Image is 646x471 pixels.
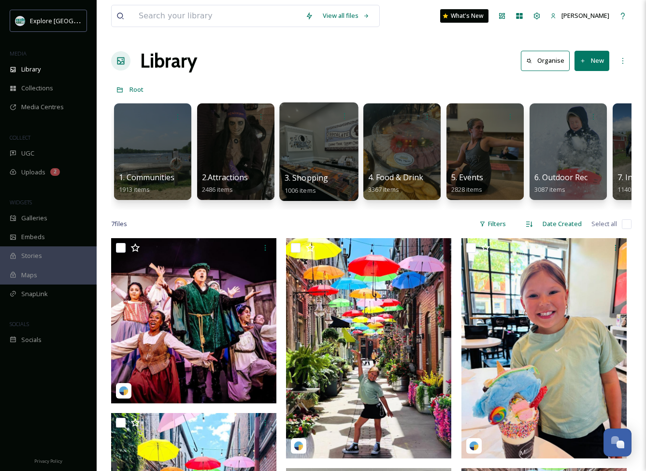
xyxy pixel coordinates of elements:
[286,238,451,458] img: jillsi_b-18054679871617656.jpeg
[285,172,329,183] span: 3. Shopping
[368,185,399,194] span: 3367 items
[111,238,276,403] img: autumnsierraxo-2143642.jpg
[111,219,127,228] span: 7 file s
[15,16,25,26] img: 67e7af72-b6c8-455a-acf8-98e6fe1b68aa.avif
[469,441,479,451] img: snapsea-logo.png
[21,271,37,280] span: Maps
[21,149,34,158] span: UGC
[10,199,32,206] span: WIDGETS
[202,172,248,183] span: 2.Attractions
[603,428,632,457] button: Open Chat
[119,185,150,194] span: 1913 items
[591,219,617,228] span: Select all
[574,51,609,71] button: New
[451,172,483,183] span: 5. Events
[21,232,45,242] span: Embeds
[119,386,129,396] img: snapsea-logo.png
[140,46,197,75] a: Library
[30,16,163,25] span: Explore [GEOGRAPHIC_DATA][PERSON_NAME]
[21,65,41,74] span: Library
[318,6,374,25] a: View all files
[21,168,45,177] span: Uploads
[451,173,483,194] a: 5. Events2828 items
[21,335,42,344] span: Socials
[285,186,316,194] span: 1006 items
[461,238,627,458] img: jillsi_b-18057273815102359.jpeg
[368,172,423,183] span: 4. Food & Drink
[474,214,511,233] div: Filters
[21,102,64,112] span: Media Centres
[10,50,27,57] span: MEDIA
[294,441,303,451] img: snapsea-logo.png
[21,251,42,260] span: Stories
[546,6,614,25] a: [PERSON_NAME]
[119,173,174,194] a: 1. Communities1913 items
[21,214,47,223] span: Galleries
[119,172,174,183] span: 1. Communities
[285,173,329,195] a: 3. Shopping1006 items
[534,172,588,183] span: 6. Outdoor Rec
[134,5,301,27] input: Search your library
[534,173,588,194] a: 6. Outdoor Rec3087 items
[368,173,423,194] a: 4. Food & Drink3367 items
[451,185,482,194] span: 2828 items
[561,11,609,20] span: [PERSON_NAME]
[202,185,233,194] span: 2486 items
[202,173,248,194] a: 2.Attractions2486 items
[534,185,565,194] span: 3087 items
[50,168,60,176] div: 2
[10,320,29,328] span: SOCIALS
[21,289,48,299] span: SnapLink
[10,134,30,141] span: COLLECT
[521,51,574,71] a: Organise
[129,85,144,94] span: Root
[440,9,488,23] a: What's New
[521,51,570,71] button: Organise
[129,84,144,95] a: Root
[538,214,587,233] div: Date Created
[34,455,62,466] a: Privacy Policy
[21,84,53,93] span: Collections
[34,458,62,464] span: Privacy Policy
